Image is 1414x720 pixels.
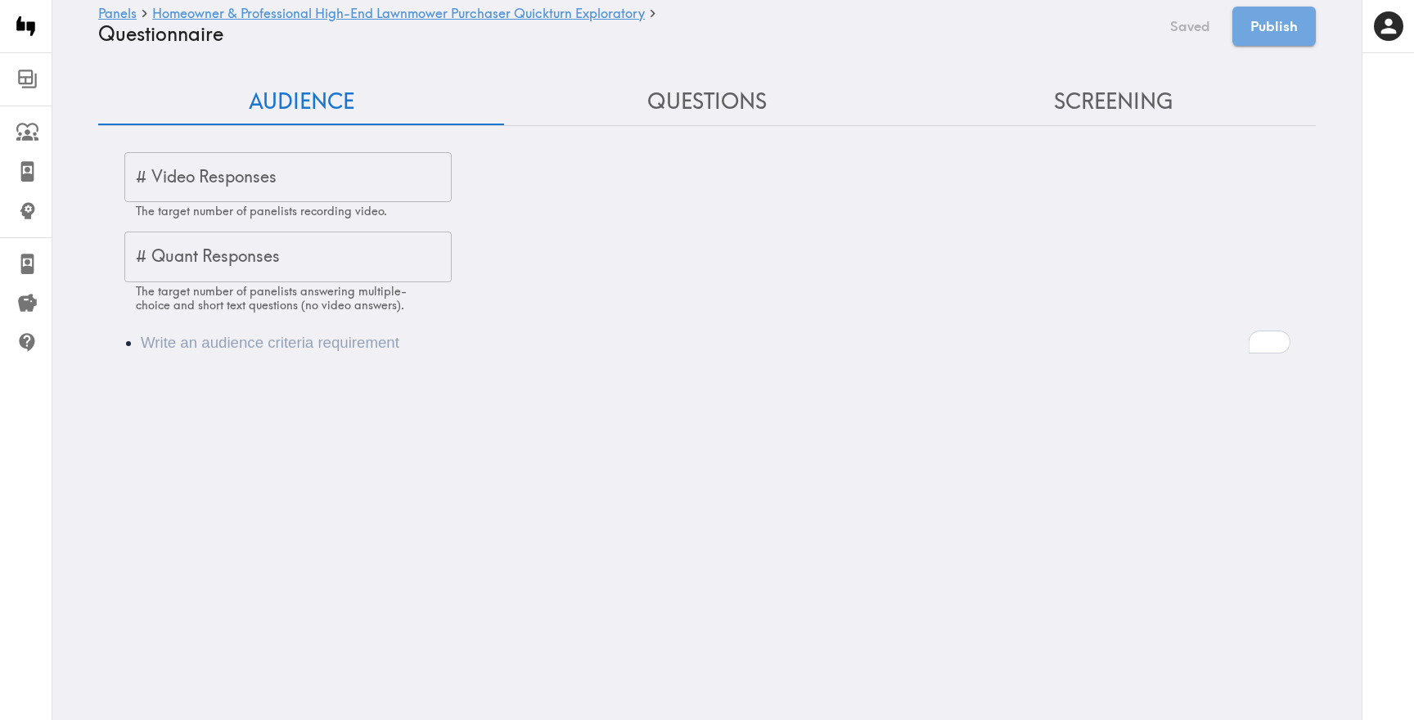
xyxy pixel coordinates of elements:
button: Publish [1232,7,1316,46]
a: Homeowner & Professional High-End Lawnmower Purchaser Quickturn Exploratory [152,7,645,22]
button: Audience [98,79,504,125]
div: To enrich screen reader interactions, please activate Accessibility in Grammarly extension settings [98,312,1316,374]
span: The target number of panelists answering multiple-choice and short text questions (no video answe... [136,284,407,313]
button: Questions [504,79,910,125]
span: The target number of panelists recording video. [136,204,387,218]
h4: Questionnaire [98,22,1148,46]
img: Instapanel [10,10,43,43]
a: Panels [98,7,137,22]
div: Questionnaire Audience/Questions/Screening Tab Navigation [98,79,1316,125]
button: Screening [910,79,1316,125]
